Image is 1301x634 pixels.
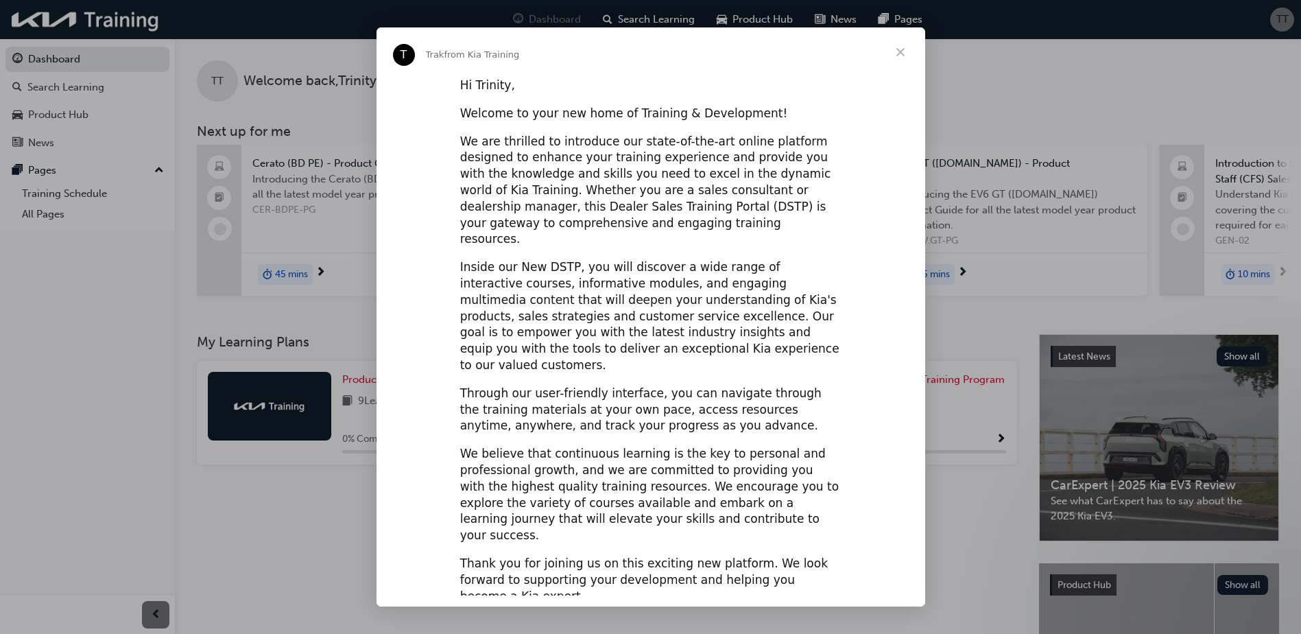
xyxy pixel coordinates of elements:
div: Inside our New DSTP, you will discover a wide range of interactive courses, informative modules, ... [460,259,842,374]
div: Thank you for joining us on this exciting new platform. We look forward to supporting your develo... [460,556,842,604]
div: We are thrilled to introduce our state-of-the-art online platform designed to enhance your traini... [460,134,842,248]
div: We believe that continuous learning is the key to personal and professional growth, and we are co... [460,446,842,544]
div: Through our user-friendly interface, you can navigate through the training materials at your own ... [460,386,842,434]
span: from Kia Training [444,49,519,60]
div: Profile image for Trak [393,44,415,66]
div: Welcome to your new home of Training & Development! [460,106,842,122]
span: Trak [426,49,444,60]
span: Close [876,27,925,77]
div: Hi Trinity, [460,78,842,94]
